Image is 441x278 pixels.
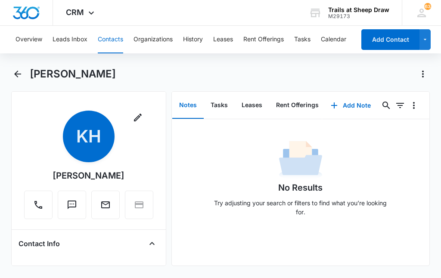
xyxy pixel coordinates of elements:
button: Leads Inbox [53,26,87,53]
button: Calendar [321,26,346,53]
div: [PERSON_NAME] [53,169,124,182]
button: History [183,26,203,53]
button: Call [24,191,53,219]
div: notifications count [424,3,431,10]
button: Close [145,237,159,250]
button: Tasks [294,26,311,53]
div: account name [328,6,389,13]
button: Tasks [204,92,235,119]
button: Add Note [322,95,379,116]
button: Text [58,191,86,219]
a: Text [58,204,86,211]
h4: Contact Info [19,238,60,249]
button: Filters [393,99,407,112]
img: No Data [279,138,322,181]
span: 63 [424,3,431,10]
button: Actions [416,67,430,81]
button: Organizations [134,26,173,53]
button: Overflow Menu [407,99,421,112]
a: Email [91,204,120,211]
button: Add Contact [361,29,419,50]
h1: [PERSON_NAME] [30,68,116,80]
button: Contacts [98,26,123,53]
h1: No Results [278,181,323,194]
div: account id [328,13,389,19]
a: Call [24,204,53,211]
button: Rent Offerings [243,26,284,53]
button: Notes [172,92,204,119]
button: Rent Offerings [269,92,326,119]
label: Name [25,264,152,273]
button: Leases [213,26,233,53]
button: Search... [379,99,393,112]
p: Try adjusting your search or filters to find what you’re looking for. [210,198,391,216]
button: Email [91,191,120,219]
button: Back [11,67,25,81]
button: Leases [235,92,269,119]
button: Overview [16,26,42,53]
span: KH [63,111,115,162]
span: CRM [66,8,84,17]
